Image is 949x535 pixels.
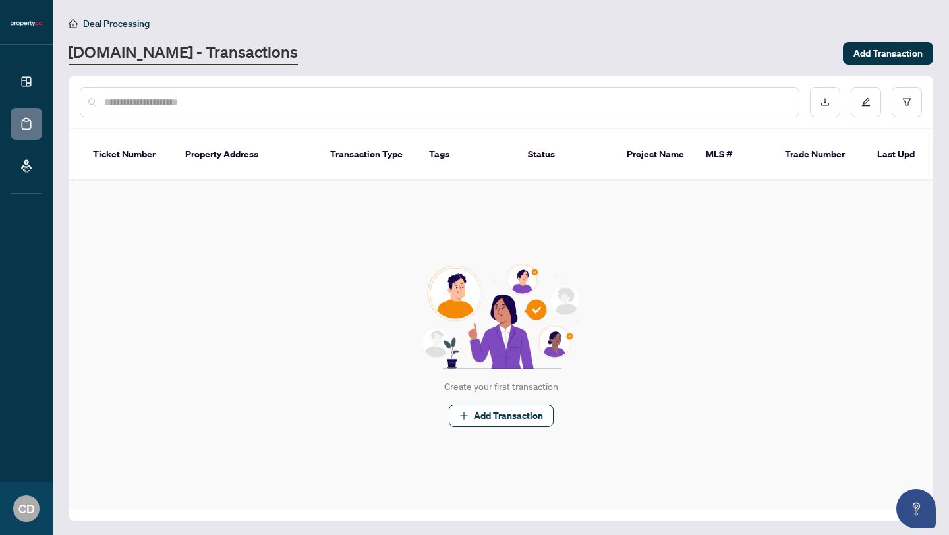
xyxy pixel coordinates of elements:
th: Property Address [175,129,320,181]
span: Add Transaction [474,405,543,426]
img: logo [11,20,42,28]
th: Trade Number [774,129,867,181]
button: Add Transaction [449,405,554,427]
div: Create your first transaction [444,380,558,394]
button: Add Transaction [843,42,933,65]
span: download [820,98,830,107]
span: plus [459,411,469,420]
th: MLS # [695,129,774,181]
th: Tags [418,129,517,181]
th: Project Name [616,129,695,181]
button: download [810,87,840,117]
span: filter [902,98,911,107]
button: Open asap [896,489,936,528]
span: Deal Processing [83,18,150,30]
span: edit [861,98,871,107]
th: Transaction Type [320,129,418,181]
span: Add Transaction [853,43,923,64]
img: Null State Icon [416,264,586,369]
span: home [69,19,78,28]
button: edit [851,87,881,117]
span: CD [18,499,35,518]
th: Ticket Number [82,129,175,181]
th: Status [517,129,616,181]
button: filter [892,87,922,117]
a: [DOMAIN_NAME] - Transactions [69,42,298,65]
